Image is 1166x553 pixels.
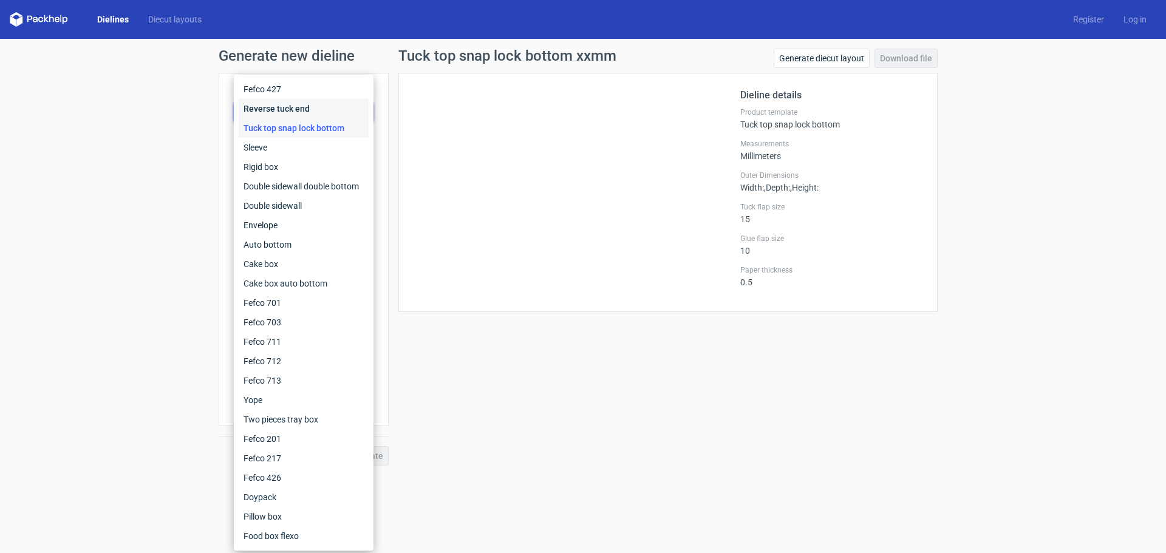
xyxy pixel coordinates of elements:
div: Fefco 426 [239,468,369,487]
span: , Depth : [764,183,790,192]
div: Pillow box [239,507,369,526]
a: Generate diecut layout [774,49,870,68]
a: Diecut layouts [138,13,211,25]
div: 10 [740,234,922,256]
label: Product template [740,107,922,117]
a: Log in [1114,13,1156,25]
label: Glue flap size [740,234,922,243]
div: Auto bottom [239,235,369,254]
span: , Height : [790,183,819,192]
div: Tuck top snap lock bottom [239,118,369,138]
div: Fefco 427 [239,80,369,99]
div: Double sidewall [239,196,369,215]
label: Outer Dimensions [740,171,922,180]
div: Tuck top snap lock bottom [740,107,922,129]
label: Paper thickness [740,265,922,275]
a: Register [1063,13,1114,25]
div: 15 [740,202,922,224]
div: Fefco 712 [239,351,369,371]
div: Double sidewall double bottom [239,177,369,196]
span: Width : [740,183,764,192]
h2: Dieline details [740,88,922,103]
div: Millimeters [740,139,922,161]
div: Envelope [239,215,369,235]
div: Cake box [239,254,369,274]
a: Dielines [87,13,138,25]
div: Doypack [239,487,369,507]
div: Food box flexo [239,526,369,546]
div: Fefco 217 [239,449,369,468]
div: Fefco 701 [239,293,369,313]
div: Cake box auto bottom [239,274,369,293]
div: Fefco 713 [239,371,369,390]
div: Fefco 703 [239,313,369,332]
div: Fefco 201 [239,429,369,449]
div: Reverse tuck end [239,99,369,118]
div: Rigid box [239,157,369,177]
label: Measurements [740,139,922,149]
div: Sleeve [239,138,369,157]
div: 0.5 [740,265,922,287]
h1: Tuck top snap lock bottom xxmm [398,49,616,63]
div: Fefco 711 [239,332,369,351]
div: Two pieces tray box [239,410,369,429]
div: Yope [239,390,369,410]
h1: Generate new dieline [219,49,947,63]
label: Tuck flap size [740,202,922,212]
